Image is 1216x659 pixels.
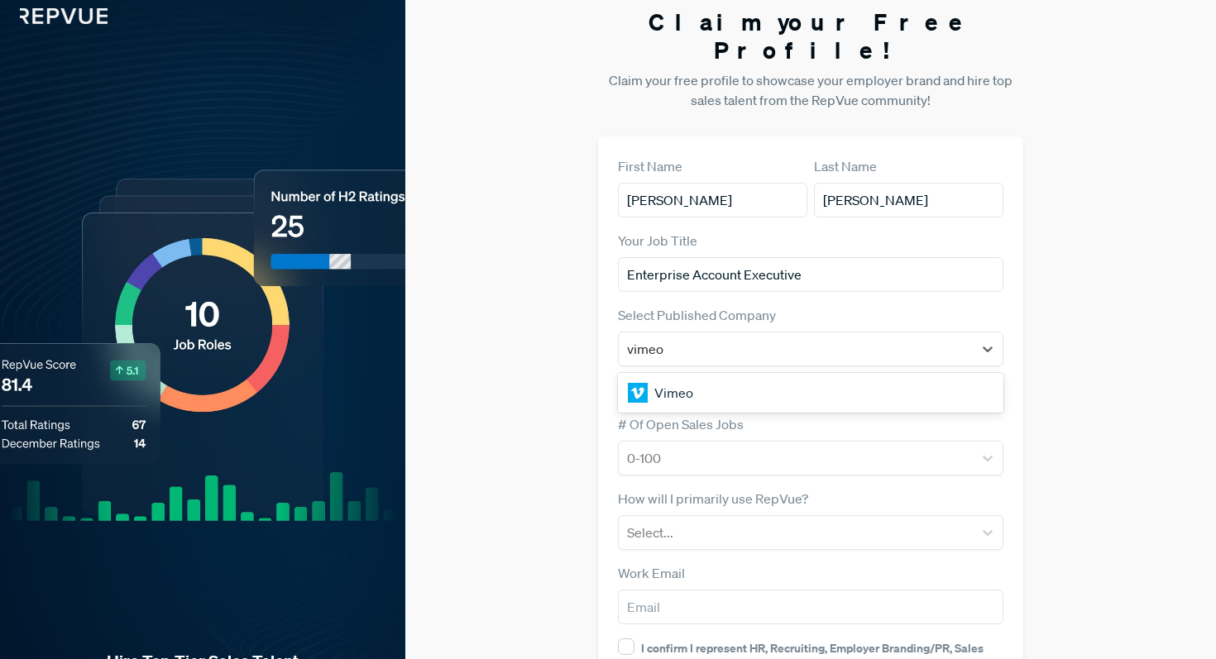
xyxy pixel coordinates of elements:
label: First Name [618,156,682,176]
input: Email [618,590,1004,624]
img: Vimeo [628,383,648,403]
label: How will I primarily use RepVue? [618,489,808,509]
label: Work Email [618,563,685,583]
input: Last Name [814,183,1003,217]
h3: Claim your Free Profile! [598,8,1024,64]
input: Title [618,257,1004,292]
p: Claim your free profile to showcase your employer brand and hire top sales talent from the RepVue... [598,70,1024,110]
label: Your Job Title [618,231,697,251]
div: Vimeo [618,376,1004,409]
label: Last Name [814,156,877,176]
input: First Name [618,183,807,217]
label: Select Published Company [618,305,776,325]
label: # Of Open Sales Jobs [618,414,744,434]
